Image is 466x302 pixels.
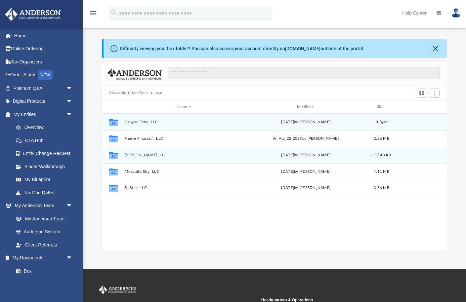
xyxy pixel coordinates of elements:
button: Viewable-ClientDocs [109,90,148,96]
span: 2.26 MB [374,137,389,140]
span: 3.56 MB [374,186,389,190]
a: My Blueprint [9,173,79,186]
div: grid [102,114,447,251]
a: Platinum Q&Aarrow_drop_down [5,82,83,95]
span: arrow_drop_down [66,251,79,265]
span: arrow_drop_down [66,82,79,95]
button: Law [154,90,162,96]
div: [DATE] by [PERSON_NAME] [246,152,365,158]
a: My Anderson Team [9,212,76,225]
a: Meeting Minutes [9,278,79,291]
button: Mesquite Sky, LLC [124,170,243,174]
div: Name [124,104,243,110]
i: search [110,9,118,16]
span: arrow_drop_down [66,108,79,121]
a: Order StatusNEW [5,68,83,82]
div: Fri Aug 22 2025 by [PERSON_NAME] [246,136,365,142]
button: Switch to Grid View [417,89,427,98]
a: Digital Productsarrow_drop_down [5,95,83,108]
a: My Entitiesarrow_drop_down [5,108,83,121]
button: Fluere Financial, LLC [124,136,243,141]
button: Close [431,44,440,53]
a: Overview [9,121,83,134]
div: [DATE] by [PERSON_NAME] [246,169,365,175]
span: 0 Byte [376,120,387,124]
button: [PERSON_NAME], LLC [124,153,243,157]
img: Anderson Advisors Platinum Portal [3,8,63,21]
a: Box [9,264,76,278]
div: Difficulty viewing your box folder? You can also access your account directly on outside of the p... [120,45,364,52]
a: Anderson System [9,225,79,239]
span: 137.48 KB [372,153,391,157]
a: CTA Hub [9,134,83,147]
a: Tax Due Dates [9,186,83,199]
button: Add [430,89,440,98]
a: Binder Walkthrough [9,160,83,173]
a: Tax Organizers [5,55,83,68]
div: Modified [246,104,365,110]
span: 4.11 MB [374,170,389,173]
span: arrow_drop_down [66,199,79,213]
span: arrow_drop_down [66,95,79,108]
a: Online Ordering [5,42,83,56]
div: [DATE] by [PERSON_NAME] [246,185,365,191]
i: menu [89,9,97,17]
a: [DOMAIN_NAME] [285,46,320,51]
a: Entity Change Request [9,147,83,160]
a: My Documentsarrow_drop_down [5,251,79,265]
input: Search files and folders [168,67,440,79]
a: My Anderson Teamarrow_drop_down [5,199,79,212]
div: id [398,104,444,110]
a: menu [89,13,97,17]
a: Home [5,29,83,42]
div: Size [368,104,395,110]
a: Client Referrals [9,238,79,251]
div: [DATE] by [PERSON_NAME] [246,119,365,125]
img: Anderson Advisors Platinum Portal [98,285,137,294]
div: NEW [38,70,53,80]
img: User Pic [451,8,461,18]
div: id [105,104,121,110]
button: Canyon Echo, LLC [124,120,243,124]
button: SciStar, LLC [124,186,243,190]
